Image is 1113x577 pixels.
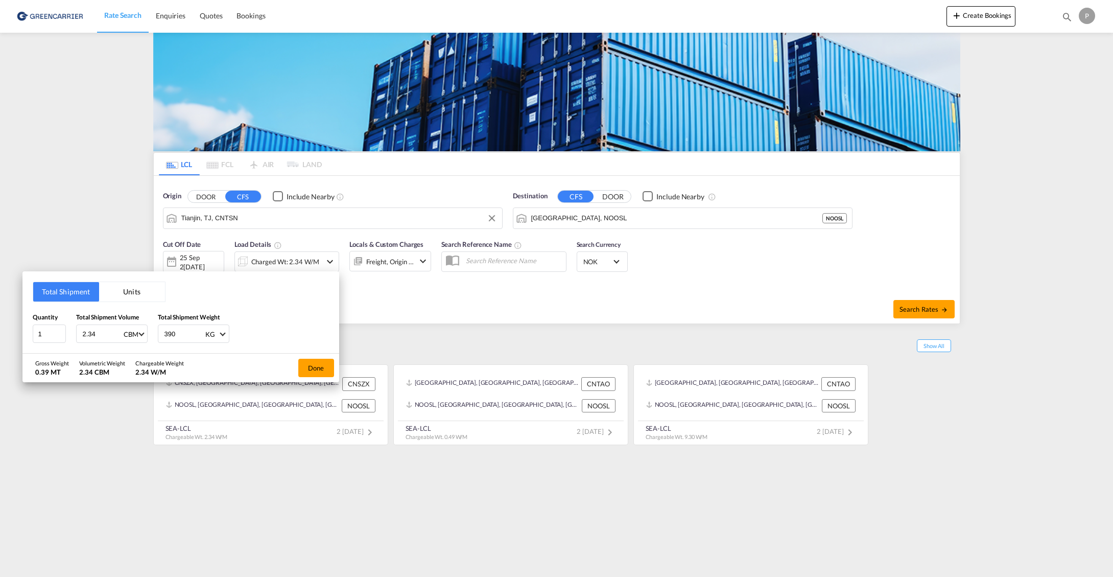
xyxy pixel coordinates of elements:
input: Enter volume [82,325,123,342]
div: Volumetric Weight [79,359,125,367]
span: Total Shipment Volume [76,313,139,321]
button: Units [99,282,165,302]
div: Gross Weight [35,359,69,367]
span: Total Shipment Weight [158,313,220,321]
button: Total Shipment [33,282,99,302]
div: KG [205,330,215,338]
input: Qty [33,325,66,343]
button: Done [298,359,334,377]
div: 2.34 CBM [79,367,125,377]
div: Chargeable Weight [135,359,184,367]
div: 2.34 W/M [135,367,184,377]
div: CBM [124,330,138,338]
div: 0.39 MT [35,367,69,377]
input: Enter weight [163,325,204,342]
span: Quantity [33,313,58,321]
